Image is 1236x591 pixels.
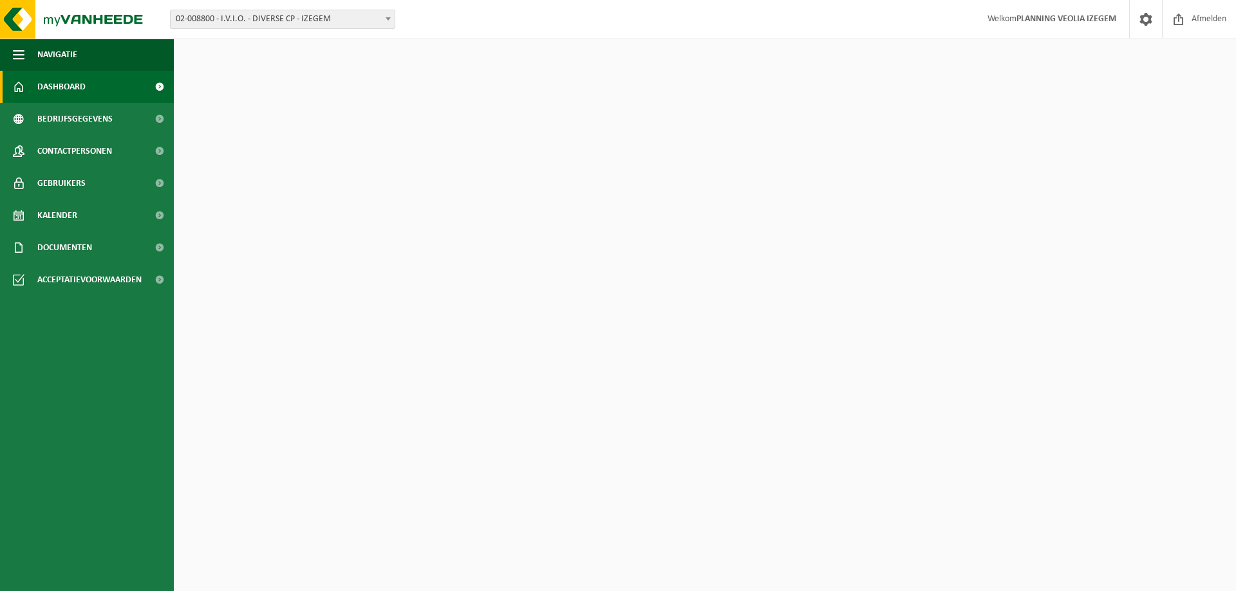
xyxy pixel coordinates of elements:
[37,71,86,103] span: Dashboard
[171,10,395,28] span: 02-008800 - I.V.I.O. - DIVERSE CP - IZEGEM
[37,135,112,167] span: Contactpersonen
[37,199,77,232] span: Kalender
[37,167,86,199] span: Gebruikers
[37,103,113,135] span: Bedrijfsgegevens
[37,264,142,296] span: Acceptatievoorwaarden
[1016,14,1116,24] strong: PLANNING VEOLIA IZEGEM
[170,10,395,29] span: 02-008800 - I.V.I.O. - DIVERSE CP - IZEGEM
[37,232,92,264] span: Documenten
[37,39,77,71] span: Navigatie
